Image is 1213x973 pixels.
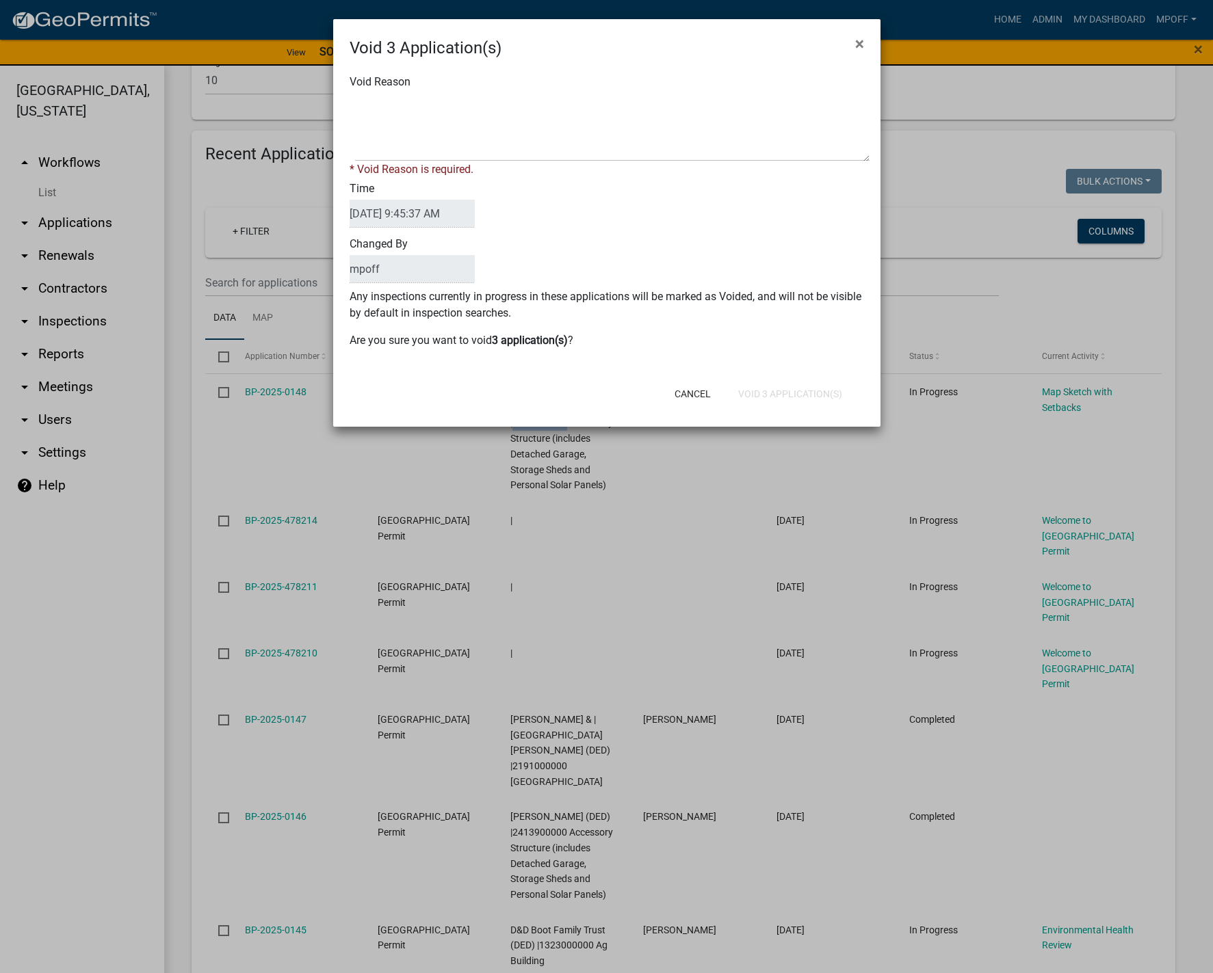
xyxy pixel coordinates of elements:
div: * Void Reason is required. [350,161,864,178]
input: DateTime [350,200,475,228]
span: × [855,34,864,53]
button: Cancel [664,382,722,406]
label: Time [350,183,475,228]
b: 3 application(s) [492,334,568,347]
label: Changed By [350,239,475,283]
h4: Void 3 Application(s) [350,36,501,60]
label: Void Reason [350,77,410,88]
button: Void 3 Application(s) [727,382,853,406]
input: BulkActionUser [350,255,475,283]
p: Are you sure you want to void ? [350,332,864,349]
p: Any inspections currently in progress in these applications will be marked as Voided, and will no... [350,289,864,321]
button: Close [844,25,875,63]
textarea: Void Reason [355,93,870,161]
